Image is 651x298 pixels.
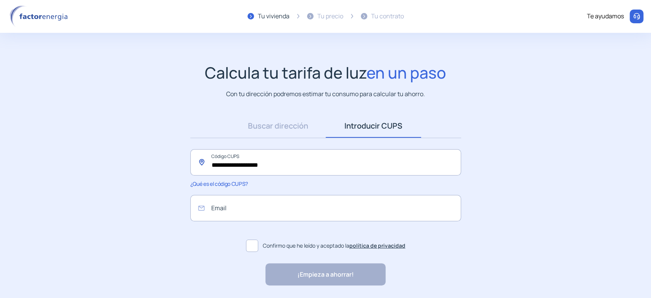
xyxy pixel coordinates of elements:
[371,11,404,21] div: Tu contrato
[8,5,72,27] img: logo factor
[317,11,343,21] div: Tu precio
[633,13,640,20] img: llamar
[366,62,446,83] span: en un paso
[326,114,421,138] a: Introducir CUPS
[258,11,289,21] div: Tu vivienda
[226,89,425,99] p: Con tu dirección podremos estimar tu consumo para calcular tu ahorro.
[190,180,248,187] span: ¿Qué es el código CUPS?
[349,242,405,249] a: política de privacidad
[263,242,405,250] span: Confirmo que he leído y aceptado la
[205,63,446,82] h1: Calcula tu tarifa de luz
[587,11,624,21] div: Te ayudamos
[230,114,326,138] a: Buscar dirección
